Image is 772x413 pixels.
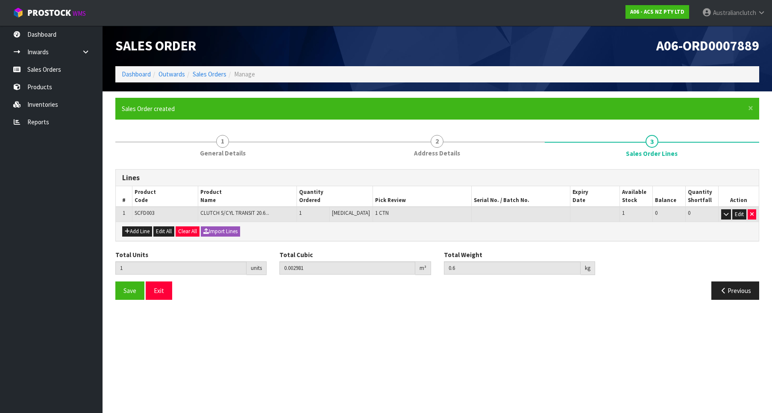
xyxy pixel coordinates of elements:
[653,186,686,207] th: Balance
[198,186,297,207] th: Product Name
[123,287,136,295] span: Save
[122,105,175,113] span: Sales Order created
[193,70,226,78] a: Sales Orders
[375,209,389,217] span: 1 CTN
[373,186,472,207] th: Pick Review
[200,149,246,158] span: General Details
[711,281,759,300] button: Previous
[122,226,152,237] button: Add Line
[115,163,759,307] span: Sales Order Lines
[279,261,415,275] input: Total Cubic
[279,250,313,259] label: Total Cubic
[581,261,595,275] div: kg
[332,209,370,217] span: [MEDICAL_DATA]
[570,186,620,207] th: Expiry Date
[146,281,172,300] button: Exit
[431,135,443,148] span: 2
[116,186,132,207] th: #
[153,226,174,237] button: Edit All
[297,186,373,207] th: Quantity Ordered
[201,226,240,237] button: Import Lines
[115,281,144,300] button: Save
[713,9,756,17] span: Australianclutch
[444,261,581,275] input: Total Weight
[686,186,719,207] th: Quantity Shortfall
[27,7,71,18] span: ProStock
[646,135,658,148] span: 3
[216,135,229,148] span: 1
[299,209,302,217] span: 1
[200,209,269,217] span: CLUTCH S/CYL TRANSIT 20.6...
[122,174,752,182] h3: Lines
[115,261,247,275] input: Total Units
[622,209,625,217] span: 1
[247,261,267,275] div: units
[13,7,23,18] img: cube-alt.png
[719,186,759,207] th: Action
[415,261,431,275] div: m³
[135,209,154,217] span: SCFD003
[73,9,86,18] small: WMS
[234,70,255,78] span: Manage
[115,37,196,54] span: Sales Order
[688,209,690,217] span: 0
[655,209,658,217] span: 0
[444,250,482,259] label: Total Weight
[132,186,198,207] th: Product Code
[122,70,151,78] a: Dashboard
[620,186,653,207] th: Available Stock
[656,37,759,54] span: A06-ORD0007889
[176,226,200,237] button: Clear All
[626,149,678,158] span: Sales Order Lines
[414,149,460,158] span: Address Details
[115,250,148,259] label: Total Units
[123,209,125,217] span: 1
[472,186,570,207] th: Serial No. / Batch No.
[630,8,684,15] strong: A06 - ACS NZ PTY LTD
[732,209,746,220] button: Edit
[159,70,185,78] a: Outwards
[748,102,753,114] span: ×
